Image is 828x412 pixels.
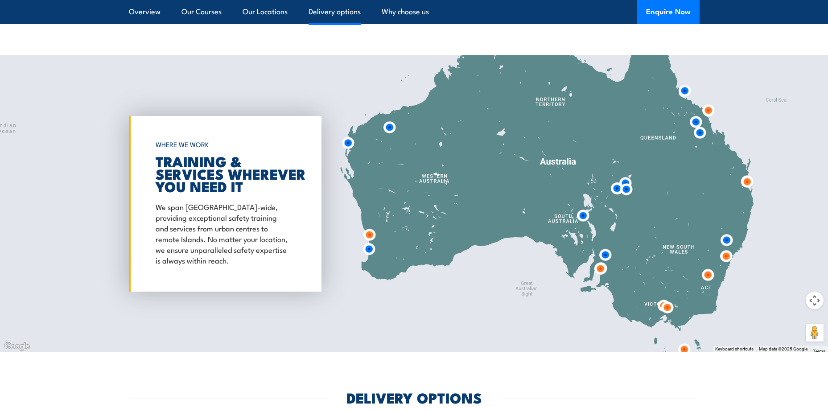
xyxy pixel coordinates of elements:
span: Map data ©2025 Google [759,346,807,351]
img: Google [2,341,32,352]
h2: TRAINING & SERVICES WHEREVER YOU NEED IT [156,155,290,192]
a: Open this area in Google Maps (opens a new window) [2,341,32,352]
p: We span [GEOGRAPHIC_DATA]-wide, providing exceptional safety training and services from urban cen... [156,201,290,265]
a: Terms [813,349,825,354]
button: Map camera controls [806,292,824,309]
button: Keyboard shortcuts [715,346,754,352]
h2: DELIVERY OPTIONS [346,391,482,404]
button: Drag Pegman onto the map to open Street View [806,324,824,342]
h6: WHERE WE WORK [156,136,290,152]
